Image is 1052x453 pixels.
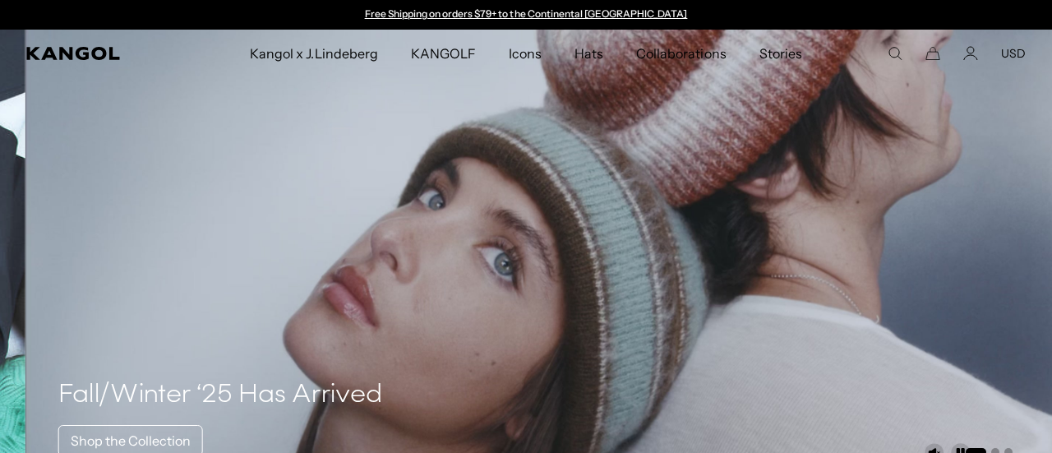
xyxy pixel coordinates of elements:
h4: Fall/Winter ‘25 Has Arrived [58,379,383,412]
a: Stories [743,30,819,77]
a: Icons [492,30,558,77]
a: Hats [558,30,620,77]
a: KANGOLF [394,30,492,77]
a: Collaborations [620,30,742,77]
slideshow-component: Announcement bar [357,8,695,21]
a: Kangol [26,47,164,60]
span: KANGOLF [411,30,476,77]
a: Kangol x J.Lindeberg [233,30,394,77]
div: Announcement [357,8,695,21]
span: Kangol x J.Lindeberg [250,30,378,77]
div: 1 of 2 [357,8,695,21]
summary: Search here [888,46,902,61]
button: Cart [925,46,940,61]
a: Account [963,46,978,61]
span: Stories [759,30,802,77]
span: Icons [509,30,542,77]
span: Collaborations [636,30,726,77]
a: Free Shipping on orders $79+ to the Continental [GEOGRAPHIC_DATA] [365,7,688,20]
span: Hats [574,30,603,77]
button: USD [1001,46,1026,61]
